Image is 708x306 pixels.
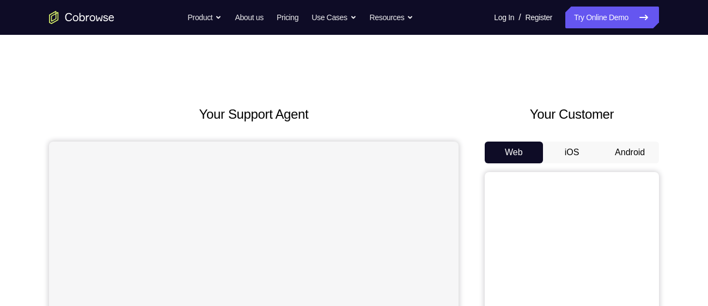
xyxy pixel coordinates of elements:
a: Register [526,7,552,28]
h2: Your Support Agent [49,105,459,124]
button: Web [485,142,543,163]
button: Use Cases [312,7,356,28]
button: Resources [370,7,414,28]
a: About us [235,7,263,28]
button: Android [601,142,659,163]
span: / [518,11,521,24]
button: iOS [543,142,601,163]
a: Go to the home page [49,11,114,24]
a: Log In [494,7,514,28]
button: Product [188,7,222,28]
h2: Your Customer [485,105,659,124]
a: Pricing [277,7,298,28]
a: Try Online Demo [565,7,659,28]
